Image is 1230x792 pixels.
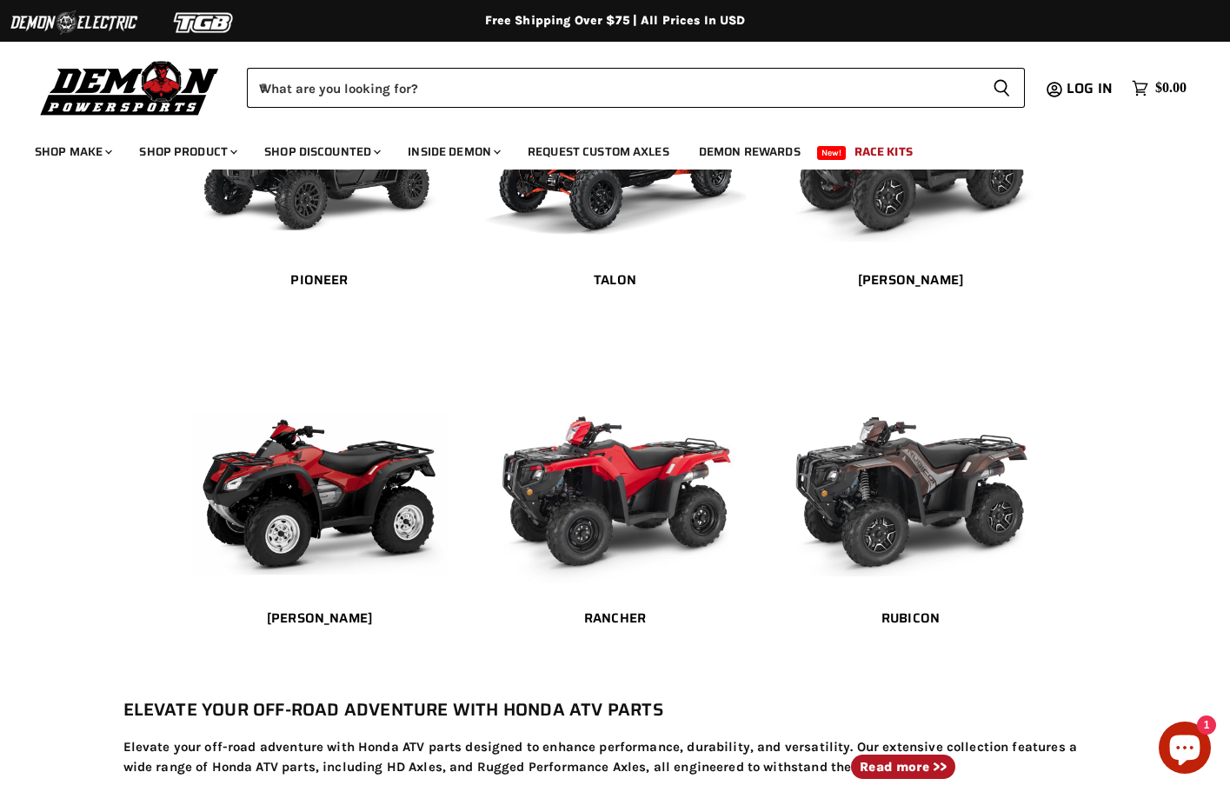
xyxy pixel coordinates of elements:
[1123,76,1195,101] a: $0.00
[485,368,746,585] img: Rancher
[22,127,1182,170] ul: Main menu
[781,598,1041,638] a: RUBICON
[189,598,450,638] a: [PERSON_NAME]
[35,57,225,118] img: Demon Powersports
[123,737,1107,776] p: Elevate your off-road adventure with Honda ATV parts designed to enhance performance, durability,...
[9,6,139,39] img: Demon Electric Logo 2
[1155,80,1187,97] span: $0.00
[189,368,450,585] img: Rincon
[485,598,746,638] a: Rancher
[139,6,269,39] img: TGB Logo 2
[781,261,1041,301] a: [PERSON_NAME]
[189,261,450,301] a: Pioneer
[781,368,1041,585] img: RUBICON
[189,609,450,628] h2: [PERSON_NAME]
[247,68,979,108] input: When autocomplete results are available use up and down arrows to review and enter to select
[979,68,1025,108] button: Search
[1154,722,1216,778] inbox-online-store-chat: Shopify online store chat
[1067,77,1113,99] span: Log in
[781,609,1041,628] h2: RUBICON
[247,68,1025,108] form: Product
[860,759,947,775] strong: Read more >>
[515,134,682,170] a: Request Custom Axles
[251,134,391,170] a: Shop Discounted
[126,134,248,170] a: Shop Product
[686,134,814,170] a: Demon Rewards
[1059,81,1123,97] a: Log in
[485,261,746,301] a: Talon
[817,146,847,160] span: New!
[485,609,746,628] h2: Rancher
[123,697,1107,723] h2: Elevate Your Off-Road Adventure with Honda ATV Parts
[189,271,450,290] h2: Pioneer
[485,271,746,290] h2: Talon
[22,134,123,170] a: Shop Make
[781,271,1041,290] h2: [PERSON_NAME]
[841,134,926,170] a: Race Kits
[395,134,511,170] a: Inside Demon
